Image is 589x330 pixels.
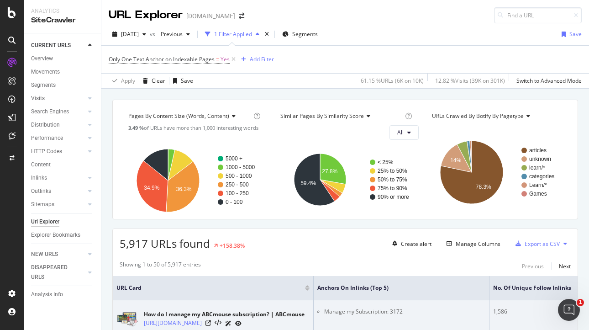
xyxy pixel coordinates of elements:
[205,320,211,326] a: Visit Online Page
[31,94,45,103] div: Visits
[558,299,580,321] iframe: Intercom live chat
[120,236,210,251] span: 5,917 URLs found
[120,133,267,212] svg: A chart.
[300,180,316,186] text: 59.4%
[186,11,235,21] div: [DOMAIN_NAME]
[109,27,150,42] button: [DATE]
[529,156,551,162] text: unknown
[450,157,461,164] text: 14%
[263,30,271,39] div: times
[226,190,249,197] text: 100 - 250
[144,319,202,328] a: [URL][DOMAIN_NAME]
[181,77,193,85] div: Save
[109,55,215,63] span: Only One Text Anchor on Indexable Pages
[31,186,85,196] a: Outlinks
[443,238,500,249] button: Manage Columns
[272,147,419,212] svg: A chart.
[31,290,63,299] div: Analysis Info
[220,242,245,250] div: +158.38%
[157,27,194,42] button: Previous
[280,112,364,120] span: Similar Pages By Similarity Score
[128,112,229,120] span: Pages By Content Size (Words, Content)
[31,160,51,170] div: Content
[150,30,157,38] span: vs
[31,263,77,282] div: DISAPPEARED URLS
[169,74,193,88] button: Save
[116,284,303,292] span: URL Card
[324,308,485,316] li: Manage my Subscription: 3172
[378,176,407,183] text: 50% to 75%
[522,261,544,271] button: Previous
[292,30,318,38] span: Segments
[31,217,59,227] div: Url Explorer
[494,7,582,23] input: Find a URL
[361,77,424,85] div: 61.15 % URLs ( 6K on 10K )
[31,120,60,130] div: Distribution
[31,54,53,64] div: Overview
[116,312,139,327] img: main image
[235,319,242,328] a: URL Inspection
[525,240,560,248] div: Export as CSV
[529,191,547,197] text: Games
[226,199,243,205] text: 0 - 100
[559,262,571,270] div: Next
[31,80,95,90] a: Segments
[31,186,51,196] div: Outlinks
[317,284,472,292] span: Anchors on Inlinks (top 5)
[226,164,255,170] text: 1000 - 5000
[31,263,85,282] a: DISAPPEARED URLS
[176,186,192,192] text: 36.3%
[31,94,85,103] a: Visits
[522,262,544,270] div: Previous
[128,124,144,131] strong: 3.49 %
[221,53,230,66] span: Yes
[401,240,431,248] div: Create alert
[423,133,571,212] svg: A chart.
[31,133,85,143] a: Performance
[126,109,252,123] h4: Pages By Content Size (Words, Content)
[31,200,54,209] div: Sitemaps
[121,77,135,85] div: Apply
[516,77,582,85] div: Switch to Advanced Mode
[237,54,274,65] button: Add Filter
[529,173,554,180] text: categories
[435,77,505,85] div: 12.82 % Visits ( 39K on 301K )
[279,109,404,123] h4: Similar Pages By Similarity Score
[216,55,219,63] span: =
[31,107,69,117] div: Search Engines
[225,319,231,328] a: AI Url Details
[152,77,165,85] div: Clear
[239,13,244,19] div: arrow-right-arrow-left
[31,147,62,156] div: HTTP Codes
[569,30,582,38] div: Save
[109,74,135,88] button: Apply
[121,30,139,38] span: 2025 Aug. 31st
[31,147,85,156] a: HTTP Codes
[389,125,419,140] button: All
[31,41,85,50] a: CURRENT URLS
[378,185,407,192] text: 75% to 90%
[31,120,85,130] a: Distribution
[226,181,249,188] text: 250 - 500
[31,230,95,240] a: Explorer Bookmarks
[214,30,252,38] div: 1 Filter Applied
[31,250,58,259] div: NEW URLS
[31,7,94,15] div: Analytics
[201,27,263,42] button: 1 Filter Applied
[529,182,547,188] text: Learn/*
[31,41,71,50] div: CURRENT URLS
[529,165,545,171] text: learn/*
[512,236,560,251] button: Export as CSV
[31,54,95,64] a: Overview
[128,124,258,131] span: of URLs have more than 1,000 interesting words
[456,240,500,248] div: Manage Columns
[378,194,409,200] text: 90% or more
[432,112,524,120] span: URLs Crawled By Botify By pagetype
[31,250,85,259] a: NEW URLS
[31,173,85,183] a: Inlinks
[31,160,95,170] a: Content
[250,55,274,63] div: Add Filter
